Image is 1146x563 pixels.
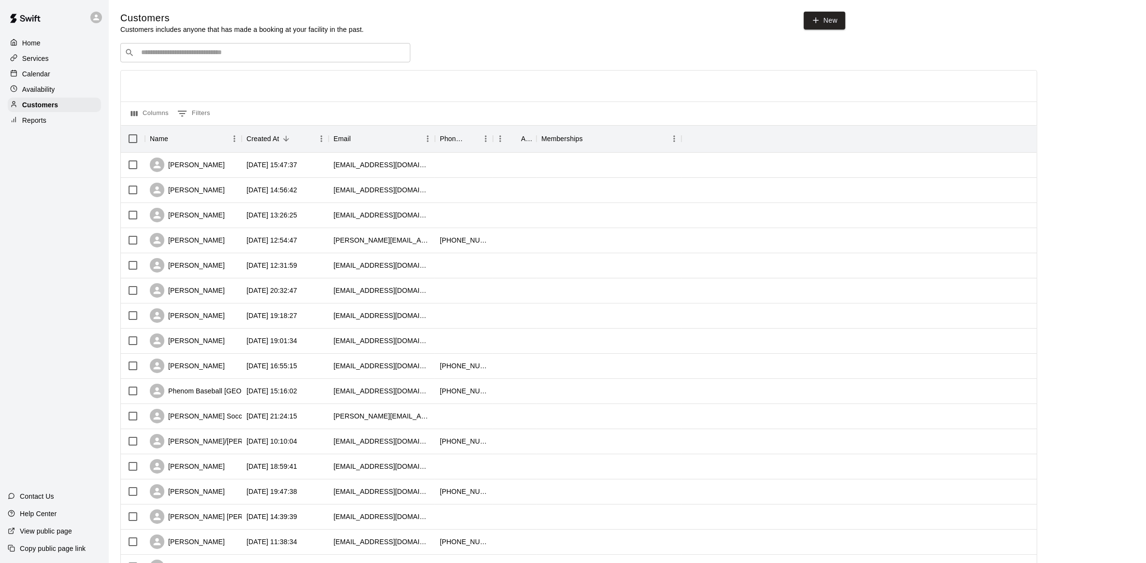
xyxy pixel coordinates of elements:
div: Created At [242,125,329,152]
button: Show filters [175,106,213,121]
button: Menu [479,131,493,146]
div: stevephenomny@gmail.com [334,386,430,396]
div: jackderosa626@icloud.com [334,336,430,346]
div: +15162723398 [440,487,488,496]
div: [PERSON_NAME] [150,459,225,474]
button: Sort [351,132,364,145]
div: canariomatthew947@gmail.com [334,311,430,320]
div: jay14789@yahoo.com [334,210,430,220]
div: mbuderman2002@yahoo.com [334,436,430,446]
p: Services [22,54,49,63]
button: Menu [421,131,435,146]
p: Customers [22,100,58,110]
div: 2025-09-13 13:26:25 [247,210,297,220]
div: 2025-09-09 18:59:41 [247,462,297,471]
button: Sort [508,132,521,145]
div: 2025-09-11 21:24:15 [247,411,297,421]
div: [PERSON_NAME] [150,208,225,222]
div: Created At [247,125,279,152]
div: toichazd@gmail.com [334,487,430,496]
div: Email [329,125,435,152]
div: [PERSON_NAME] [PERSON_NAME] [150,509,283,524]
div: john.brands@aol.com [334,235,430,245]
div: Search customers by name or email [120,43,410,62]
div: 2025-09-08 14:39:39 [247,512,297,521]
div: Age [493,125,537,152]
div: dswanny1@outlook.com [334,185,430,195]
p: View public page [20,526,72,536]
div: 2025-09-13 14:56:42 [247,185,297,195]
div: Age [521,125,532,152]
a: Reports [8,113,101,128]
a: Home [8,36,101,50]
div: [PERSON_NAME] [150,283,225,298]
button: Sort [583,132,596,145]
div: Name [145,125,242,152]
div: [PERSON_NAME] [150,183,225,197]
div: Phone Number [435,125,493,152]
div: Phone Number [440,125,465,152]
a: Customers [8,98,101,112]
h5: Customers [120,12,364,25]
p: Help Center [20,509,57,519]
button: Menu [314,131,329,146]
div: fct16@aol.com [334,160,430,170]
div: bobbybones60@verizon.net [334,537,430,547]
div: Memberships [541,125,583,152]
div: Memberships [537,125,682,152]
div: [PERSON_NAME] [150,359,225,373]
div: 2025-09-13 12:54:47 [247,235,297,245]
div: harrypackman16@gmail.com [334,462,430,471]
div: [PERSON_NAME] [150,233,225,247]
div: [PERSON_NAME] [150,333,225,348]
a: Calendar [8,67,101,81]
div: abianco28@icloud.com [334,286,430,295]
div: [PERSON_NAME] [150,158,225,172]
div: 2025-09-12 16:55:15 [247,361,297,371]
div: [PERSON_NAME] [150,308,225,323]
p: Reports [22,115,46,125]
p: Home [22,38,41,48]
div: 2025-09-12 20:32:47 [247,286,297,295]
div: +16315752396 [440,361,488,371]
a: New [804,12,845,29]
div: hugo@thesoccerteam.com [334,411,430,421]
p: Calendar [22,69,50,79]
div: rimlercarol@gmail.com [334,512,430,521]
div: [PERSON_NAME] [150,258,225,273]
button: Menu [227,131,242,146]
div: 2025-09-12 19:18:27 [247,311,297,320]
p: Customers includes anyone that has made a booking at your facility in the past. [120,25,364,34]
div: +16318854988 [440,436,488,446]
button: Sort [279,132,293,145]
div: 2025-09-13 12:31:59 [247,260,297,270]
div: Name [150,125,168,152]
a: Services [8,51,101,66]
button: Sort [465,132,479,145]
div: [PERSON_NAME] [150,484,225,499]
div: 2025-09-08 19:47:38 [247,487,297,496]
p: Availability [22,85,55,94]
button: Menu [493,131,508,146]
div: Phenom Baseball [GEOGRAPHIC_DATA] [150,384,296,398]
div: +16317964689 [440,235,488,245]
div: messinastephanie@yahoo.com [334,361,430,371]
button: Menu [667,131,682,146]
button: Select columns [129,106,171,121]
p: Copy public page link [20,544,86,553]
div: [PERSON_NAME]/[PERSON_NAME] [150,434,283,448]
div: [PERSON_NAME] Soccer [150,409,248,423]
a: Availability [8,82,101,97]
button: Sort [168,132,182,145]
div: Email [334,125,351,152]
div: 2025-09-12 15:16:02 [247,386,297,396]
div: [PERSON_NAME] [150,534,225,549]
div: 2025-09-08 11:38:34 [247,537,297,547]
div: 2025-09-10 10:10:04 [247,436,297,446]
